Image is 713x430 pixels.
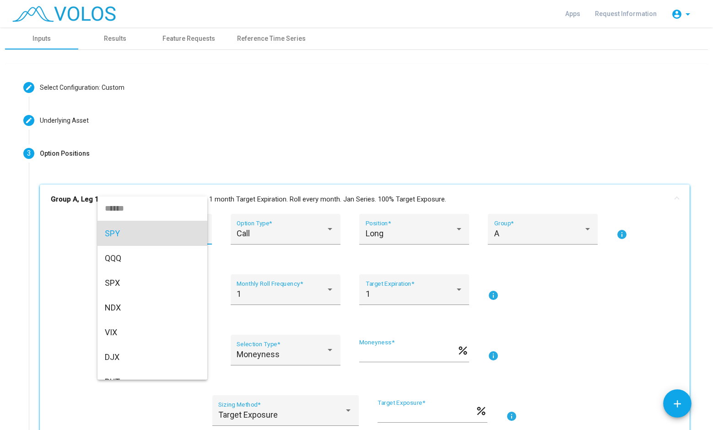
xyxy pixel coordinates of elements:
span: QQQ [105,246,200,271]
span: VIX [105,320,200,345]
input: dropdown search [97,196,207,221]
span: SPX [105,271,200,295]
span: NDX [105,295,200,320]
span: RUT [105,370,200,394]
span: DJX [105,345,200,370]
span: SPY [105,221,200,246]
